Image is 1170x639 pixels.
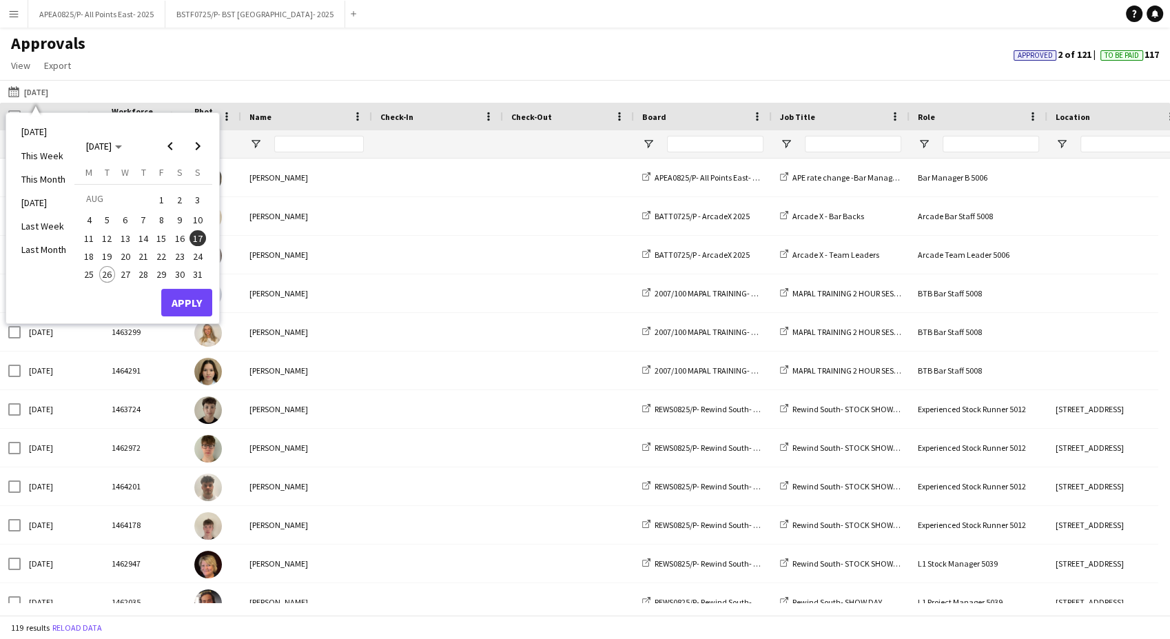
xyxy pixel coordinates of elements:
button: 10-08-2025 [189,211,207,229]
div: [PERSON_NAME] [241,583,372,621]
input: Name Filter Input [274,136,364,152]
button: 30-08-2025 [170,265,188,283]
div: 1462947 [103,545,186,582]
button: 20-08-2025 [116,247,134,265]
div: 1464201 [103,467,186,505]
button: 17-08-2025 [189,229,207,247]
div: L1 Project Manager 5039 [910,583,1047,621]
span: Job Title [780,112,815,122]
span: REWS0825/P- Rewind South- 2025 [655,443,770,453]
span: Name [249,112,271,122]
span: MAPAL TRAINING 2 HOUR SESSION ONLINE BTB [792,288,956,298]
span: 25 [81,266,97,283]
div: [PERSON_NAME] [241,236,372,274]
img: Tomas Diaz [194,396,222,424]
div: 1464291 [103,352,186,389]
button: 16-08-2025 [170,229,188,247]
button: 18-08-2025 [80,247,98,265]
span: 7 [135,212,152,228]
li: This Month [13,168,74,191]
img: Ben Turnbull [194,589,222,617]
button: 08-08-2025 [152,211,170,229]
a: Rewind South- SHOW DAY [780,597,882,607]
div: [DATE] [21,506,103,544]
div: [PERSON_NAME] [241,313,372,351]
img: Gus Kendall Lloyd [194,474,222,501]
span: 15 [153,230,170,247]
span: APEA0825/P- All Points East- 2025 [655,172,769,183]
span: Arcade X - Bar Backs [792,211,864,221]
div: [DATE] [21,352,103,389]
span: 13 [117,230,134,247]
a: View [6,57,36,74]
span: MAPAL TRAINING 2 HOUR SESSION ONLINE BTB [792,327,956,337]
span: Arcade X - Team Leaders [792,250,879,260]
li: This Week [13,144,74,168]
div: [PERSON_NAME] [241,274,372,312]
div: Experienced Stock Runner 5012 [910,429,1047,467]
button: 22-08-2025 [152,247,170,265]
span: 26 [99,266,116,283]
a: REWS0825/P- Rewind South- 2025 [642,404,770,414]
span: 2007/100 MAPAL TRAINING- ONLINE [655,327,779,337]
span: Rewind South- SHOW DAY [792,597,882,607]
img: Kirsten Smith [194,551,222,578]
span: W [121,166,129,179]
span: 18 [81,248,97,265]
span: 22 [153,248,170,265]
button: Open Filter Menu [249,138,262,150]
button: 07-08-2025 [134,211,152,229]
span: Location [1056,112,1090,122]
span: M [85,166,92,179]
a: Export [39,57,76,74]
div: Experienced Stock Runner 5012 [910,390,1047,428]
a: Rewind South- STOCK SHOWDAY [780,481,907,491]
a: REWS0825/P- Rewind South- 2025 [642,558,770,569]
span: 19 [99,248,116,265]
img: Eva Dallas [194,319,222,347]
span: Approved [1018,51,1053,60]
span: 5 [99,212,116,228]
span: 9 [172,212,188,228]
button: BSTF0725/P- BST [GEOGRAPHIC_DATA]- 2025 [165,1,345,28]
span: Rewind South- STOCK SHOWDAY [792,520,907,530]
span: 2007/100 MAPAL TRAINING- ONLINE [655,365,779,376]
a: 2007/100 MAPAL TRAINING- ONLINE [642,288,779,298]
button: 31-08-2025 [189,265,207,283]
a: Arcade X - Bar Backs [780,211,864,221]
span: F [159,166,164,179]
div: [PERSON_NAME] [241,429,372,467]
a: BATT0725/P - ArcadeX 2025 [642,250,750,260]
a: Rewind South- STOCK SHOWDAY [780,443,907,453]
span: 17 [189,230,206,247]
span: T [141,166,145,179]
a: REWS0825/P- Rewind South- 2025 [642,481,770,491]
span: To Be Paid [1105,51,1139,60]
div: Arcade Team Leader 5006 [910,236,1047,274]
button: 01-08-2025 [152,190,170,211]
span: 12 [99,230,116,247]
button: 24-08-2025 [189,247,207,265]
div: Experienced Stock Runner 5012 [910,506,1047,544]
span: REWS0825/P- Rewind South- 2025 [655,558,770,569]
button: Next month [184,132,212,160]
span: S [177,166,183,179]
div: [PERSON_NAME] [241,467,372,505]
button: 13-08-2025 [116,229,134,247]
span: 2 [172,190,188,210]
a: APE rate change -Bar Manager- [780,172,902,183]
button: 12-08-2025 [98,229,116,247]
div: Experienced Stock Runner 5012 [910,467,1047,505]
button: Reload data [50,620,105,636]
a: APEA0825/P- All Points East- 2025 [642,172,769,183]
span: 10 [189,212,206,228]
span: 8 [153,212,170,228]
button: 05-08-2025 [98,211,116,229]
div: [DATE] [21,390,103,428]
button: 11-08-2025 [80,229,98,247]
button: 04-08-2025 [80,211,98,229]
span: 1 [153,190,170,210]
div: [PERSON_NAME] [241,197,372,235]
span: Rewind South- STOCK SHOWDAY [792,404,907,414]
button: Open Filter Menu [780,138,792,150]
